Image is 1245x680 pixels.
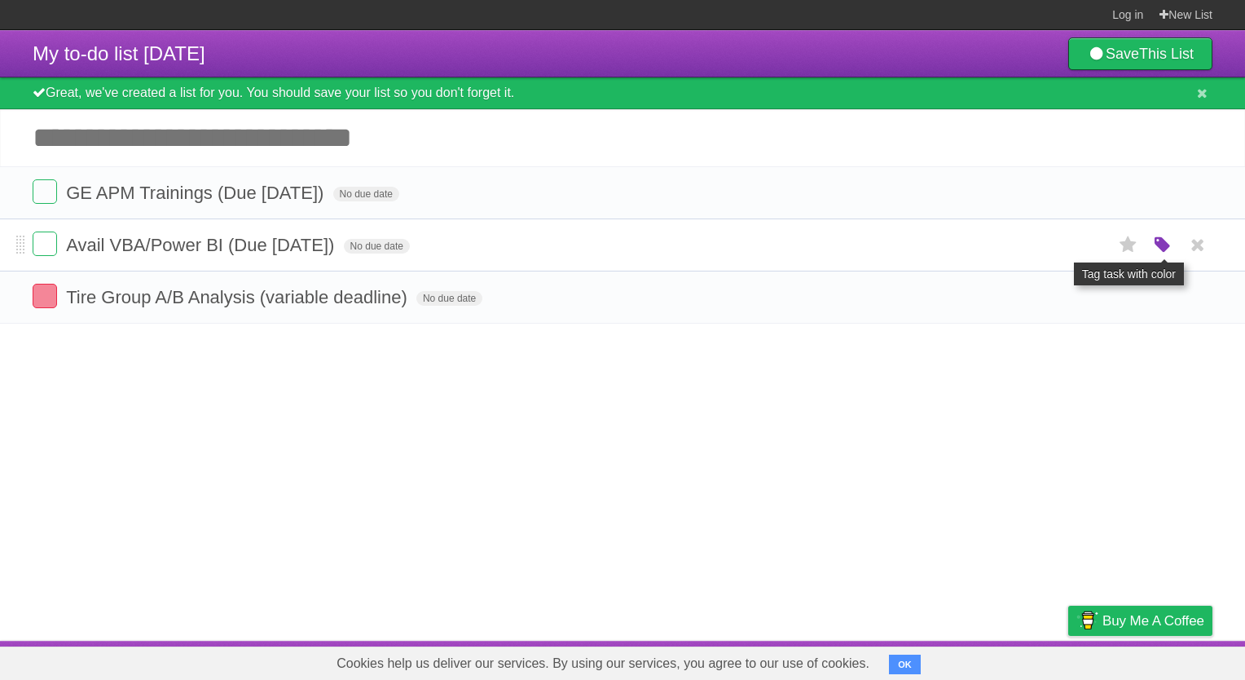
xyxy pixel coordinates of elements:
[333,187,399,201] span: No due date
[889,655,921,674] button: OK
[1110,645,1212,676] a: Suggest a feature
[905,645,971,676] a: Developers
[320,647,886,680] span: Cookies help us deliver our services. By using our services, you agree to our use of cookies.
[1113,232,1144,258] label: Star task
[1068,606,1212,636] a: Buy me a coffee
[344,239,410,254] span: No due date
[33,284,57,308] label: Done
[33,42,205,64] span: My to-do list [DATE]
[1102,607,1204,635] span: Buy me a coffee
[1139,46,1194,62] b: This List
[992,645,1027,676] a: Terms
[1068,38,1212,70] a: SaveThis List
[66,183,328,203] span: GE APM Trainings (Due [DATE])
[66,235,338,255] span: Avail VBA/Power BI (Due [DATE])
[416,291,482,306] span: No due date
[1076,607,1098,634] img: Buy me a coffee
[1047,645,1089,676] a: Privacy
[33,179,57,204] label: Done
[851,645,886,676] a: About
[66,287,411,307] span: Tire Group A/B Analysis (variable deadline)
[33,232,57,256] label: Done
